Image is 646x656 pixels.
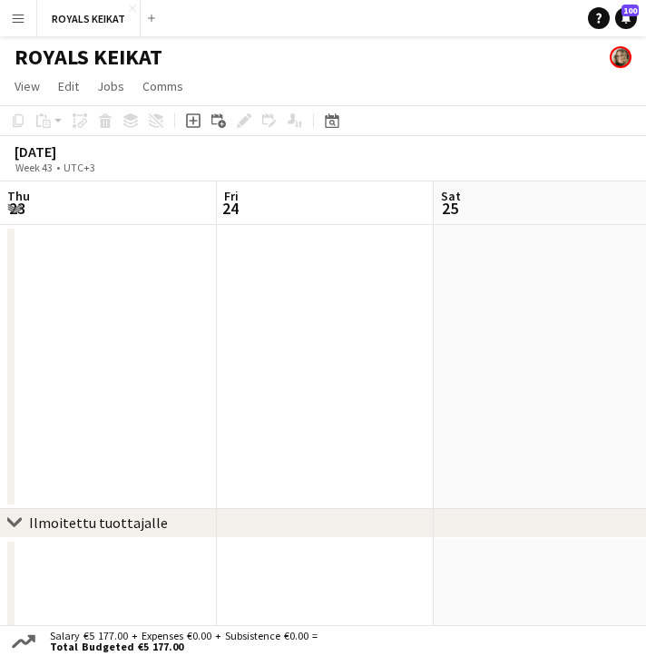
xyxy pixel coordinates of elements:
button: ROYALS KEIKAT [37,1,141,36]
a: Jobs [90,74,132,98]
div: UTC+3 [64,161,95,174]
a: Comms [135,74,191,98]
div: Ilmoitettu tuottajalle [29,514,168,532]
span: Edit [58,78,79,94]
span: Sat [441,188,461,204]
span: Week 43 [11,161,56,174]
div: [DATE] [15,142,137,161]
a: 100 [615,7,637,29]
span: 100 [622,5,639,16]
h1: ROYALS KEIKAT [15,44,162,71]
span: View [15,78,40,94]
span: Comms [142,78,183,94]
app-user-avatar: Pauliina Aalto [610,46,631,68]
a: Edit [51,74,86,98]
a: View [7,74,47,98]
span: Jobs [97,78,124,94]
span: 24 [221,198,239,219]
div: Salary €5 177.00 + Expenses €0.00 + Subsistence €0.00 = [39,631,321,652]
span: Total Budgeted €5 177.00 [50,641,318,652]
span: 25 [438,198,461,219]
span: Fri [224,188,239,204]
span: 23 [5,198,30,219]
span: Thu [7,188,30,204]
